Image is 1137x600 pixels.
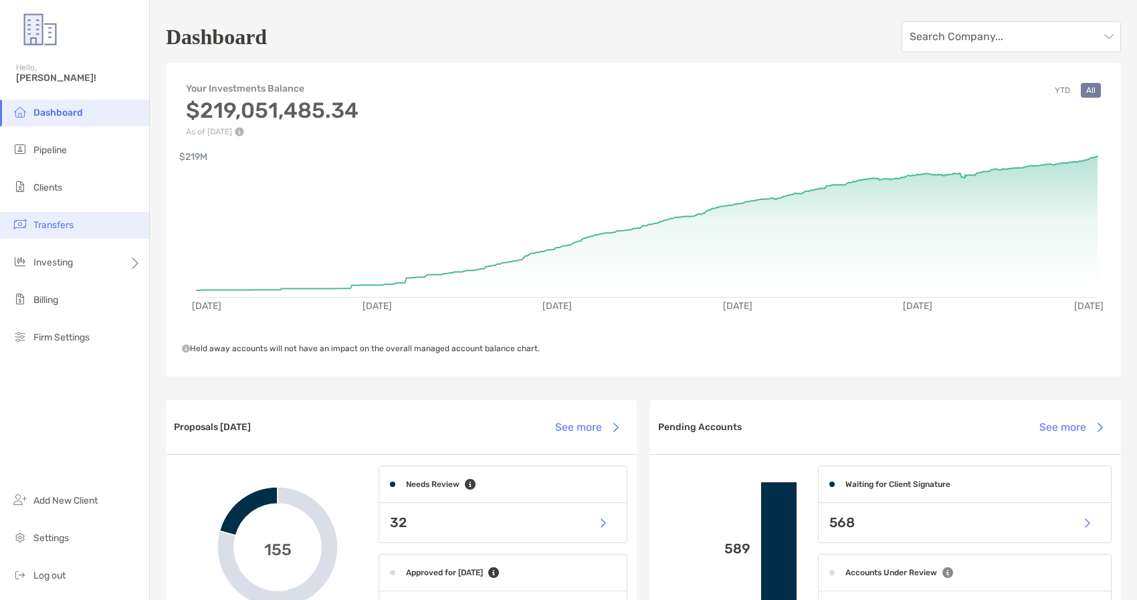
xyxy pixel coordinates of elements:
[16,5,64,54] img: Zoe Logo
[12,328,28,344] img: firm-settings icon
[12,216,28,232] img: transfers icon
[192,300,221,312] text: [DATE]
[661,540,750,557] p: 589
[33,570,66,581] span: Log out
[33,532,69,544] span: Settings
[845,568,937,577] h4: Accounts Under Review
[235,127,244,136] img: Performance Info
[33,332,90,343] span: Firm Settings
[12,291,28,307] img: billing icon
[174,421,251,433] h3: Proposals [DATE]
[186,83,358,94] h4: Your Investments Balance
[544,413,629,442] button: See more
[406,568,483,577] h4: Approved for [DATE]
[33,107,83,118] span: Dashboard
[186,98,358,123] h3: $219,051,485.34
[179,151,207,163] text: $219M
[182,344,540,353] span: Held away accounts will not have an impact on the overall managed account balance chart.
[12,141,28,157] img: pipeline icon
[542,300,572,312] text: [DATE]
[658,421,742,433] h3: Pending Accounts
[16,72,141,84] span: [PERSON_NAME]!
[363,300,392,312] text: [DATE]
[390,514,407,531] p: 32
[1049,83,1075,98] button: YTD
[723,300,752,312] text: [DATE]
[12,254,28,270] img: investing icon
[12,104,28,120] img: dashboard icon
[12,179,28,195] img: clients icon
[33,495,98,506] span: Add New Client
[903,300,932,312] text: [DATE]
[829,514,855,531] p: 568
[33,182,62,193] span: Clients
[1074,300,1104,312] text: [DATE]
[264,538,292,557] span: 155
[33,219,74,231] span: Transfers
[845,480,950,489] h4: Waiting for Client Signature
[12,529,28,545] img: settings icon
[1029,413,1113,442] button: See more
[1081,83,1101,98] button: All
[12,567,28,583] img: logout icon
[166,25,267,49] h1: Dashboard
[33,257,73,268] span: Investing
[33,144,67,156] span: Pipeline
[12,492,28,508] img: add_new_client icon
[186,127,358,136] p: As of [DATE]
[406,480,459,489] h4: Needs Review
[33,294,58,306] span: Billing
